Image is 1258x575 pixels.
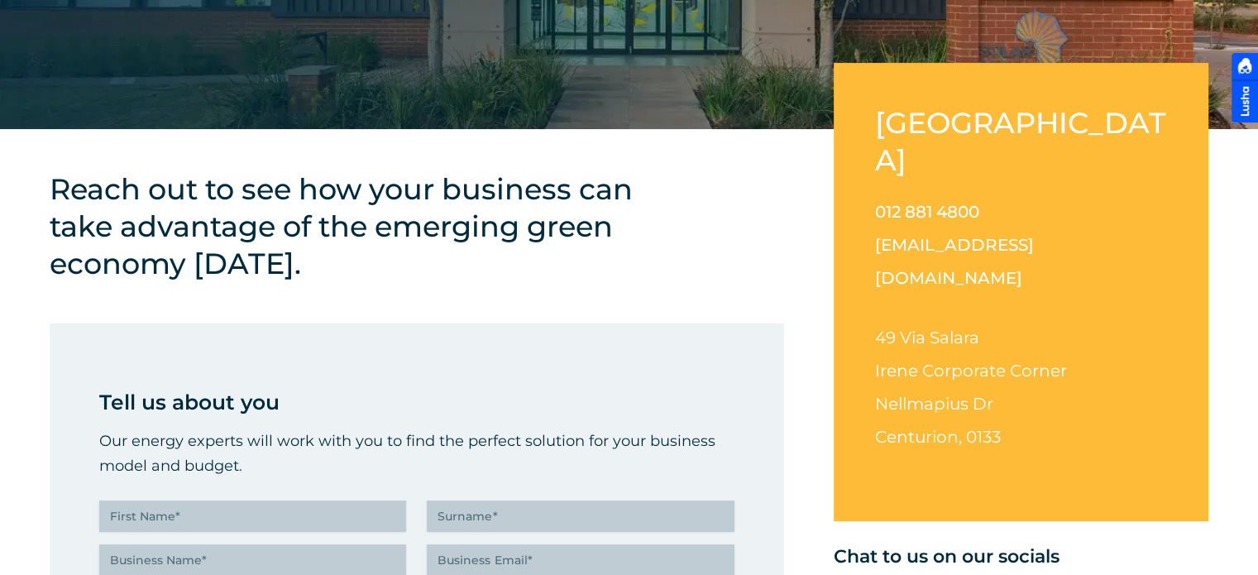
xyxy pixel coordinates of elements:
[875,235,1034,288] a: [EMAIL_ADDRESS][DOMAIN_NAME]
[99,501,406,532] input: First Name*
[875,394,993,414] span: Nellmapius Dr
[875,328,979,347] span: 49 Via Salara
[50,170,670,282] h4: Reach out to see how your business can take advantage of the emerging green economy [DATE].
[875,202,979,222] a: 012 881 4800
[875,361,1067,381] span: Irene Corporate Corner
[875,104,1167,179] h2: [GEOGRAPHIC_DATA]
[834,546,1208,568] h5: Chat to us on our socials
[99,429,734,478] p: Our energy experts will work with you to find the perfect solution for your business model and bu...
[99,386,734,419] p: Tell us about you
[875,427,1001,447] span: Centurion, 0133
[427,501,734,532] input: Surname*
